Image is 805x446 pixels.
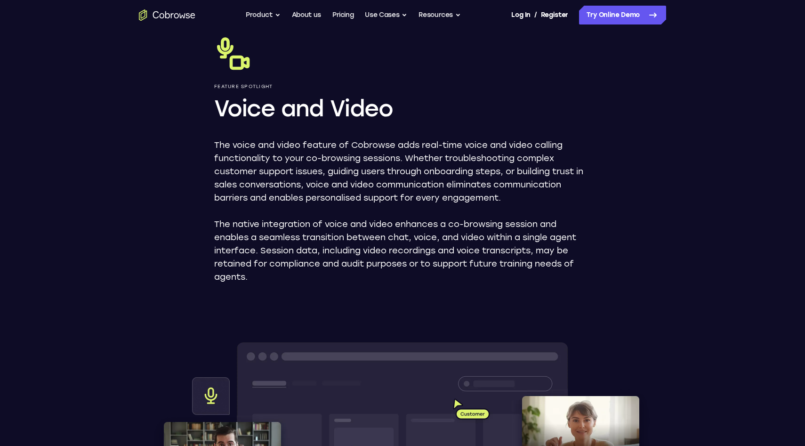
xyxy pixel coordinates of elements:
p: The voice and video feature of Cobrowse adds real-time voice and video calling functionality to y... [214,138,591,204]
p: Feature Spotlight [214,84,591,89]
a: Pricing [332,6,354,24]
h1: Voice and Video [214,93,591,123]
img: Voice and Video [214,35,252,73]
a: Register [541,6,568,24]
a: Log In [511,6,530,24]
button: Use Cases [365,6,407,24]
span: / [534,9,537,21]
button: Resources [419,6,461,24]
p: The native integration of voice and video enhances a co-browsing session and enables a seamless t... [214,218,591,284]
a: About us [292,6,321,24]
a: Try Online Demo [579,6,666,24]
a: Go to the home page [139,9,195,21]
button: Product [246,6,281,24]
